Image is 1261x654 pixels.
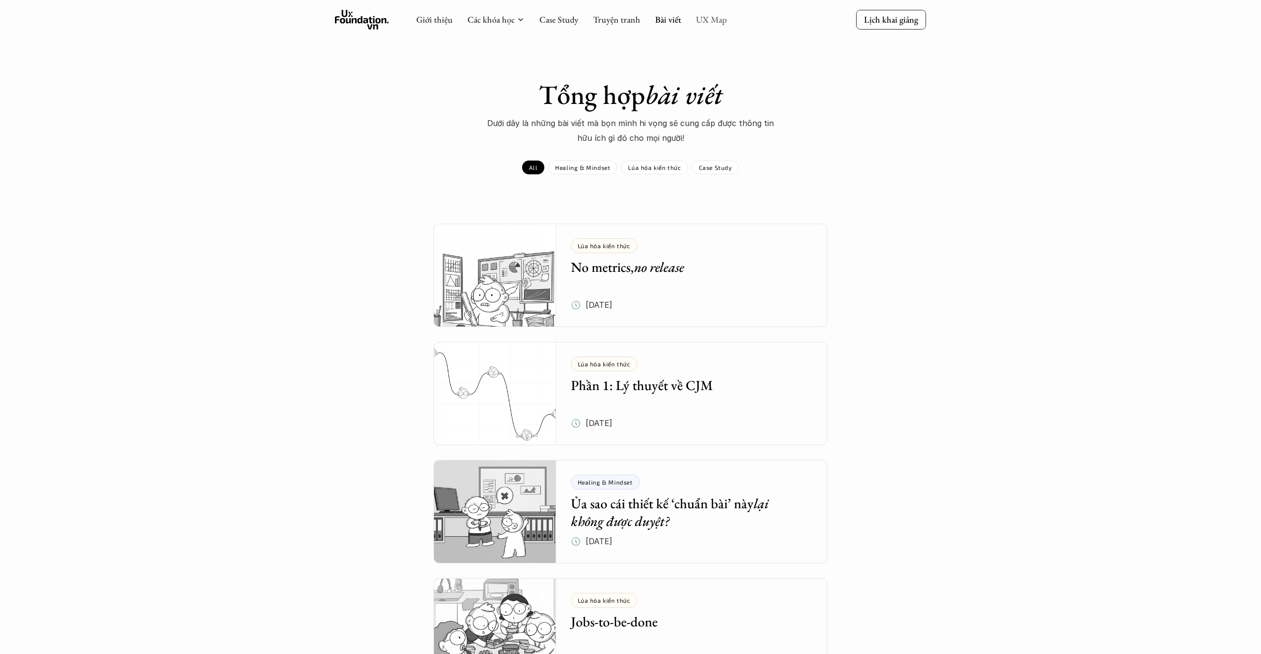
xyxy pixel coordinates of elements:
[628,164,681,171] p: Lúa hóa kiến thức
[571,613,798,630] h5: Jobs-to-be-done
[578,360,630,367] p: Lúa hóa kiến thức
[571,494,772,530] em: lại không được duyệt?
[621,161,688,174] a: Lúa hóa kiến thức
[856,10,926,29] a: Lịch khai giảng
[458,79,803,111] h1: Tổng hợp
[571,297,612,312] p: 🕔 [DATE]
[571,376,798,394] h5: Phần 1: Lý thuyết về CJM
[433,460,828,563] a: Healing & MindsetỦa sao cái thiết kế ‘chuẩn bài’ nàylại không được duyệt?🕔 [DATE]
[645,77,723,112] em: bài viết
[571,258,798,276] h5: No metrics,
[692,161,739,174] a: Case Study
[699,164,732,171] p: Case Study
[529,164,537,171] p: All
[571,534,612,549] p: 🕔 [DATE]
[593,14,640,25] a: Truyện tranh
[578,597,630,604] p: Lúa hóa kiến thức
[539,14,578,25] a: Case Study
[548,161,617,174] a: Healing & Mindset
[578,242,630,249] p: Lúa hóa kiến thức
[433,342,828,445] a: Lúa hóa kiến thứcPhần 1: Lý thuyết về CJM🕔 [DATE]
[571,494,798,530] h5: Ủa sao cái thiết kế ‘chuẩn bài’ này
[483,116,778,146] p: Dưới dây là những bài viết mà bọn mình hi vọng sẽ cung cấp được thông tin hữu ích gì đó cho mọi n...
[433,224,828,327] a: Lúa hóa kiến thứcNo metrics,no release🕔 [DATE]
[634,258,684,276] em: no release
[467,14,515,25] a: Các khóa học
[555,164,610,171] p: Healing & Mindset
[696,14,727,25] a: UX Map
[864,14,918,25] p: Lịch khai giảng
[571,416,612,430] p: 🕔 [DATE]
[578,479,633,486] p: Healing & Mindset
[655,14,681,25] a: Bài viết
[416,14,453,25] a: Giới thiệu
